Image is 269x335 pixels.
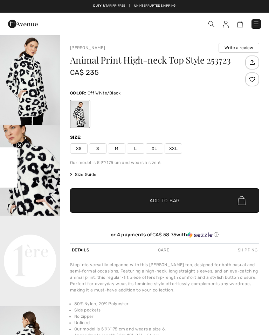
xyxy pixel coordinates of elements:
img: Bag.svg [238,196,246,205]
span: Add to Bag [150,197,180,204]
span: M [108,143,125,154]
div: Shipping [236,244,259,256]
div: Our model is 5'9"/175 cm and wears a size 6. [70,159,259,166]
div: Size: [70,134,83,140]
a: 1ère Avenue [8,21,38,27]
div: Step into versatile elegance with this [PERSON_NAME] top, designed for both casual and semi-forma... [70,262,259,293]
span: Color: [70,91,87,96]
img: Shopping Bag [237,21,243,27]
div: or 4 payments of with [70,232,259,238]
img: Share [246,56,258,68]
span: XXL [165,143,182,154]
span: CA$ 235 [70,68,99,77]
li: Unlined [74,320,259,326]
button: Add to Bag [70,188,259,213]
span: CA$ 58.75 [152,232,177,238]
button: Close teaser [16,142,23,149]
a: [PERSON_NAME] [70,45,105,50]
li: No zipper [74,313,259,320]
button: Write a review [219,43,259,53]
li: Our model is 5'9"/175 cm and wears a size 6. [74,326,259,332]
span: XS [70,143,88,154]
h1: Animal Print High-neck Top Style 253723 [70,55,243,65]
div: Off White/Black [71,101,89,127]
div: Details [70,244,91,256]
img: 1ère Avenue [8,17,38,31]
img: Search [208,21,214,27]
div: or 4 payments ofCA$ 58.75withSezzle Click to learn more about Sezzle [70,232,259,241]
img: My Info [223,21,229,28]
li: 80% Nylon, 20% Polyester [74,301,259,307]
img: Sezzle [187,232,213,238]
li: Side pockets [74,307,259,313]
img: Menu [253,20,260,27]
span: Size Guide [70,171,96,178]
span: S [89,143,106,154]
span: L [127,143,144,154]
span: Off White/Black [88,91,121,96]
span: XL [146,143,163,154]
div: Care [156,244,171,256]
